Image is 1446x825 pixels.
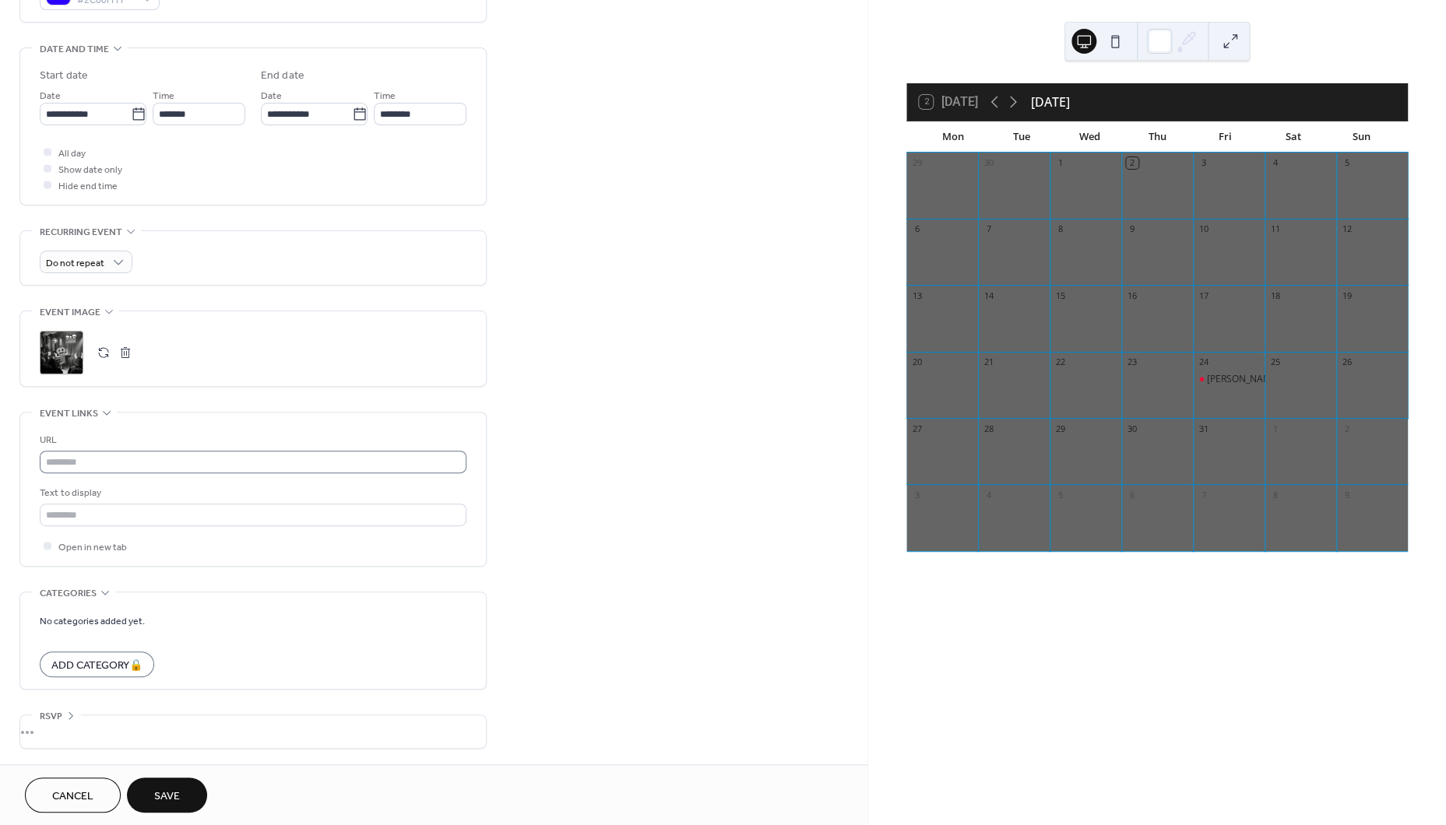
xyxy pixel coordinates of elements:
span: Cancel [52,788,93,805]
div: Start date [40,68,88,84]
span: Do not repeat [46,255,104,272]
div: 18 [1269,290,1281,301]
div: 2 [1126,157,1138,169]
span: Time [374,88,396,104]
div: 3 [911,489,923,500]
div: 12 [1341,223,1353,235]
div: Fri [1191,121,1259,153]
span: Hide end time [58,178,118,195]
div: 29 [1054,423,1066,434]
div: 1 [1269,423,1281,434]
div: 16 [1126,290,1138,301]
div: 6 [1126,489,1138,500]
div: 15 [1054,290,1066,301]
div: 14 [983,290,994,301]
div: 3 [1198,157,1209,169]
div: 5 [1341,157,1353,169]
span: Event links [40,405,98,422]
span: RSVP [40,708,62,725]
span: Date [261,88,282,104]
span: All day [58,146,86,162]
button: Cancel [25,778,121,813]
div: 10 [1198,223,1209,235]
span: Date and time [40,41,109,58]
div: End date [261,68,304,84]
div: 29 [911,157,923,169]
div: 6 [911,223,923,235]
div: ••• [20,715,486,748]
div: 5 [1054,489,1066,500]
div: 19 [1341,290,1353,301]
div: 4 [983,489,994,500]
div: [PERSON_NAME] Faculty Recital [1207,373,1344,386]
div: Wed [1055,121,1123,153]
div: 7 [1198,489,1209,500]
div: 4 [1269,157,1281,169]
span: Show date only [58,162,122,178]
div: 31 [1198,423,1209,434]
div: 1 [1054,157,1066,169]
span: Categories [40,585,97,602]
div: 11 [1269,223,1281,235]
div: 9 [1126,223,1138,235]
div: Text to display [40,485,463,501]
div: DIller-Quaile Faculty Recital [1193,373,1265,386]
span: Save [154,788,180,805]
div: [DATE] [1030,93,1069,111]
div: 7 [983,223,994,235]
div: 13 [911,290,923,301]
div: 20 [911,356,923,368]
div: 30 [983,157,994,169]
span: Recurring event [40,224,122,240]
span: Date [40,88,61,104]
div: 8 [1269,489,1281,500]
div: Sun [1328,121,1395,153]
div: 17 [1198,290,1209,301]
div: 24 [1198,356,1209,368]
div: ; [40,331,83,374]
span: Time [153,88,174,104]
div: 21 [983,356,994,368]
div: 26 [1341,356,1353,368]
div: 23 [1126,356,1138,368]
div: 8 [1054,223,1066,235]
span: Event image [40,304,100,321]
div: Sat [1259,121,1327,153]
button: Save [127,778,207,813]
span: Open in new tab [58,539,127,556]
div: URL [40,432,463,448]
div: Thu [1123,121,1191,153]
div: 2 [1341,423,1353,434]
div: 28 [983,423,994,434]
div: 30 [1126,423,1138,434]
div: 22 [1054,356,1066,368]
span: No categories added yet. [40,613,145,630]
div: Mon [919,121,987,153]
div: 9 [1341,489,1353,500]
div: 27 [911,423,923,434]
div: Tue [987,121,1055,153]
div: 25 [1269,356,1281,368]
